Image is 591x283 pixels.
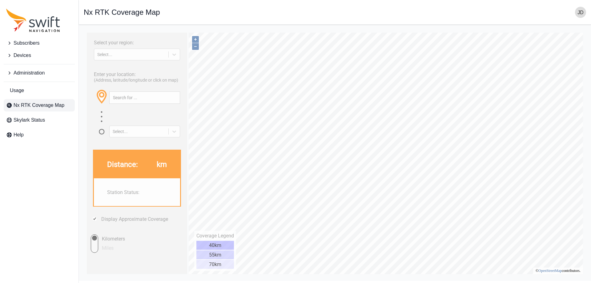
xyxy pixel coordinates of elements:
[452,239,497,243] li: © contributors.
[14,131,24,139] span: Help
[575,7,586,18] img: user photo
[4,37,75,49] button: Subscribers
[84,9,160,16] h1: Nx RTK Coverage Map
[113,211,150,220] div: 40km
[455,239,478,243] a: OpenStreetMap
[14,39,39,47] span: Subscribers
[4,114,75,126] a: Skylark Status
[4,49,75,62] button: Devices
[4,129,75,141] a: Help
[113,221,150,230] div: 55km
[14,69,45,77] span: Administration
[4,67,75,79] button: Administration
[113,203,150,209] div: Coverage Legend
[113,230,150,239] div: 70km
[14,52,31,59] span: Devices
[4,84,75,97] a: Usage
[4,99,75,111] a: Nx RTK Coverage Map
[10,87,24,94] span: Usage
[84,30,586,276] iframe: RTK Map
[14,102,64,109] span: Nx RTK Coverage Map
[14,116,45,124] span: Skylark Status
